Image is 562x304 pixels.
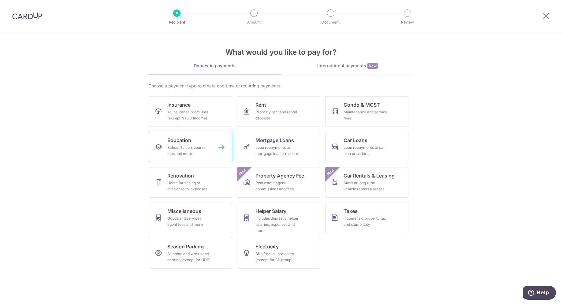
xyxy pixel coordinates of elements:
[367,63,378,69] span: New
[167,215,211,228] div: Goods and services, agent fees and more
[325,96,408,127] a: Condo & MCSTMaintenance and service fees
[344,145,388,157] div: Loan repayments to car loan providers
[255,243,279,250] span: Electricity
[148,63,281,69] div: Domestic payments
[255,172,304,179] span: Property Agency Fee
[14,4,26,10] span: Help
[237,203,320,233] a: Helper SalaryIncludes domestic helper salaries, expenses and more
[148,47,414,58] h4: What would you like to pay for?
[344,207,358,215] span: Taxes
[167,251,211,263] div: All home and workplace parking (except for HDB)
[148,83,414,89] div: Choose a payment type to create one-time or recurring payments.
[308,19,353,25] p: Document
[255,180,300,192] div: Real estate agent commissions and fees
[237,167,247,177] span: New
[167,137,191,144] span: Education
[523,286,556,301] iframe: Opens a widget where you can find more information
[325,203,408,233] a: TaxesIncome tax, property tax and stamp duty
[325,132,408,162] a: Car LoansLoan repayments to car loan providers
[167,180,211,192] div: Home furnishing or interior reno-expenses
[149,167,232,198] a: RenovationHome furnishing or interior reno-expenses
[231,19,277,25] p: Amount
[385,19,430,25] p: Review
[237,96,320,127] a: RentProperty rent and rental deposits
[149,238,232,269] a: Season ParkingAll home and workplace parking (except for HDB)
[167,172,194,179] span: Renovation
[255,251,300,263] div: Bills from all providers (except for SP group)
[149,203,232,233] a: MiscellaneousGoods and services, agent fees and more
[281,63,414,69] div: International payments
[255,145,300,157] div: Loan repayments to mortgage loan providers
[255,109,300,121] div: Property rent and rental deposits
[344,137,367,144] span: Car Loans
[344,172,395,179] span: Car Rentals & Leasing
[12,12,42,20] img: CardUp
[255,101,266,108] span: Rent
[167,109,211,121] div: All insurance premiums (except NTUC Income)
[154,19,199,25] p: Recipient
[237,238,320,269] a: ElectricityBills from all providers (except for SP group)
[255,137,294,144] span: Mortgage Loans
[255,215,300,234] div: Includes domestic helper salaries, expenses and more
[255,207,286,215] span: Helper Salary
[344,215,388,228] div: Income tax, property tax and stamp duty
[167,101,191,108] span: Insurance
[149,96,232,127] a: InsuranceAll insurance premiums (except NTUC Income)
[167,207,201,215] span: Miscellaneous
[344,180,388,192] div: Short or long‑term vehicle rentals & leases
[167,145,211,157] div: School, tuition, course fees and more
[344,101,380,108] span: Condo & MCST
[149,132,232,162] a: EducationSchool, tuition, course fees and more
[167,243,204,250] span: Season Parking
[325,167,335,177] span: New
[237,167,320,198] a: Property Agency FeeReal estate agent commissions and feesNew
[237,132,320,162] a: Mortgage LoansLoan repayments to mortgage loan providers
[344,109,388,121] div: Maintenance and service fees
[325,167,408,198] a: Car Rentals & LeasingShort or long‑term vehicle rentals & leasesNew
